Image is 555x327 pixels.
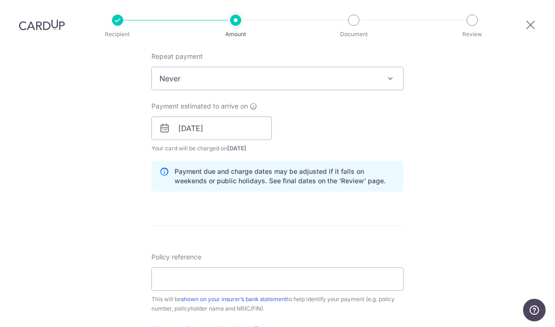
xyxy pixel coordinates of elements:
[437,30,507,39] p: Review
[151,52,203,61] label: Repeat payment
[151,144,272,153] span: Your card will be charged on
[83,30,152,39] p: Recipient
[152,67,403,90] span: Never
[201,30,270,39] p: Amount
[19,19,65,31] img: CardUp
[181,296,287,303] a: shown on your insurer’s bank statement
[523,299,546,322] iframe: Opens a widget where you can find more information
[151,252,201,262] label: Policy reference
[227,145,246,152] span: [DATE]
[151,295,404,313] div: This will be to help identify your payment (e.g. policy number, policyholder name and NRIC/FIN).
[151,101,248,111] span: Payment estimated to arrive on
[174,167,396,186] p: Payment due and charge dates may be adjusted if it falls on weekends or public holidays. See fina...
[319,30,388,39] p: Document
[151,117,272,140] input: DD / MM / YYYY
[151,67,404,90] span: Never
